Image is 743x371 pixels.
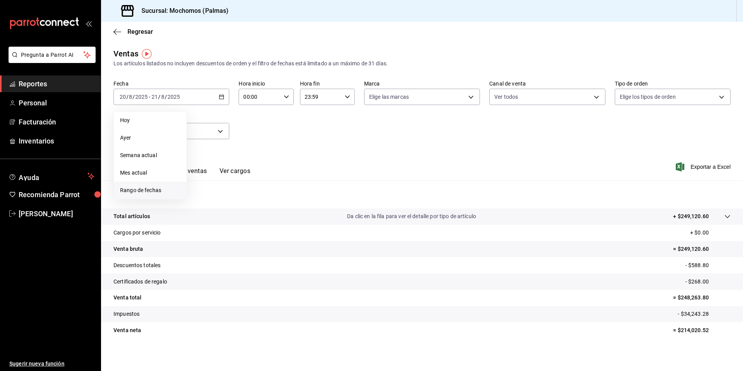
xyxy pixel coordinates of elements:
label: Marca [364,81,480,86]
span: Sugerir nueva función [9,360,94,368]
span: Reportes [19,79,94,89]
p: = $214,020.52 [673,326,731,334]
p: Certificados de regalo [113,278,167,286]
button: Exportar a Excel [677,162,731,171]
label: Hora fin [300,81,355,86]
input: -- [129,94,133,100]
p: Impuestos [113,310,140,318]
input: ---- [167,94,180,100]
span: / [165,94,167,100]
span: Hoy [120,116,180,124]
span: / [126,94,129,100]
p: Resumen [113,190,731,199]
a: Pregunta a Parrot AI [5,56,96,65]
span: Regresar [127,28,153,35]
span: Personal [19,98,94,108]
img: Tooltip marker [142,49,152,59]
p: Venta neta [113,326,141,334]
p: - $588.80 [685,261,731,269]
p: - $34,243.28 [678,310,731,318]
span: Facturación [19,117,94,127]
button: Regresar [113,28,153,35]
p: Da clic en la fila para ver el detalle por tipo de artículo [347,212,476,220]
span: - [149,94,150,100]
p: Venta bruta [113,245,143,253]
p: + $249,120.60 [673,212,709,220]
input: -- [151,94,158,100]
span: Ayer [120,134,180,142]
input: -- [161,94,165,100]
p: Total artículos [113,212,150,220]
button: open_drawer_menu [85,20,92,26]
label: Tipo de orden [615,81,731,86]
div: Ventas [113,48,138,59]
button: Ver ventas [176,167,207,180]
input: -- [119,94,126,100]
p: = $248,263.80 [673,294,731,302]
span: Elige las marcas [369,93,409,101]
p: = $249,120.60 [673,245,731,253]
span: [PERSON_NAME] [19,208,94,219]
span: Pregunta a Parrot AI [21,51,84,59]
span: Mes actual [120,169,180,177]
p: Descuentos totales [113,261,160,269]
p: Cargos por servicio [113,229,161,237]
span: / [133,94,135,100]
span: Rango de fechas [120,186,180,194]
p: Venta total [113,294,141,302]
label: Canal de venta [489,81,605,86]
p: + $0.00 [690,229,731,237]
label: Fecha [113,81,229,86]
input: ---- [135,94,148,100]
span: Inventarios [19,136,94,146]
button: Pregunta a Parrot AI [9,47,96,63]
span: Ayuda [19,171,84,181]
div: navigation tabs [126,167,250,180]
span: Ver todos [494,93,518,101]
span: / [158,94,160,100]
span: Recomienda Parrot [19,189,94,200]
span: Elige los tipos de orden [620,93,676,101]
label: Hora inicio [239,81,293,86]
button: Ver cargos [220,167,251,180]
h3: Sucursal: Mochomos (Palmas) [135,6,229,16]
div: Los artículos listados no incluyen descuentos de orden y el filtro de fechas está limitado a un m... [113,59,731,68]
span: Semana actual [120,151,180,159]
p: - $268.00 [685,278,731,286]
